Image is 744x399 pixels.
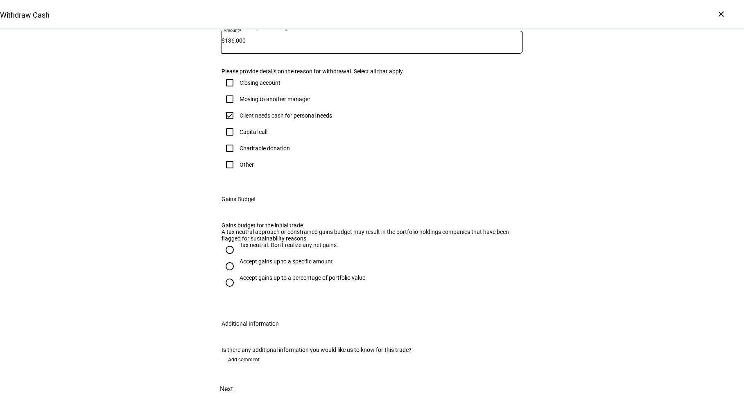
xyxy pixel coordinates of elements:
[240,274,365,281] div: Accept gains up to a percentage of portfolio value
[222,353,266,366] button: Add comment
[240,79,280,86] div: Closing account
[222,320,279,327] div: Additional Information
[240,96,310,102] div: Moving to another manager
[240,112,332,119] div: Client needs cash for personal needs
[222,37,225,44] span: $
[222,196,256,202] div: Gains Budget
[222,229,523,242] div: A tax neutral approach or constrained gains budget may result in the portfolio holdings companies...
[224,28,241,33] mat-label: Amount*
[715,7,728,20] div: ×
[240,161,254,168] div: Other
[222,347,523,353] div: Is there any additional information you would like us to know for this trade?
[220,379,233,399] span: Next
[228,353,260,366] span: Add comment
[240,129,267,135] div: Capital call
[240,242,338,248] div: Tax neutral. Don’t realize any net gains.
[240,145,290,152] div: Charitable donation
[222,222,523,229] div: Gains budget for the initial trade
[222,68,523,75] div: Please provide details on the reason for withdrawal. Select all that apply.
[208,379,244,399] button: Next
[240,258,333,265] div: Accept gains up to a specific amount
